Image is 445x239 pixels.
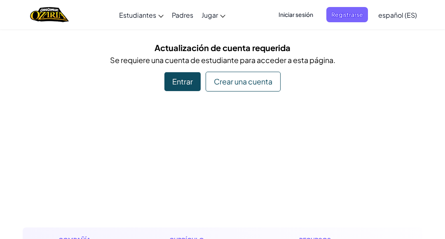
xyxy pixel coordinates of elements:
[30,6,68,23] img: Home
[29,41,416,54] h5: Actualización de cuenta requerida
[201,11,218,19] span: Jugar
[274,7,318,22] button: Iniciar sesión
[206,72,281,91] div: Crear una cuenta
[378,11,417,19] span: español (ES)
[197,4,230,26] a: Jugar
[30,6,68,23] a: Ozaria by CodeCombat logo
[326,7,368,22] button: Registrarse
[374,4,421,26] a: español (ES)
[29,54,416,66] p: Se requiere una cuenta de estudiante para acceder a esta página.
[164,72,201,91] div: Entrar
[168,4,197,26] a: Padres
[115,4,168,26] a: Estudiantes
[119,11,156,19] span: Estudiantes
